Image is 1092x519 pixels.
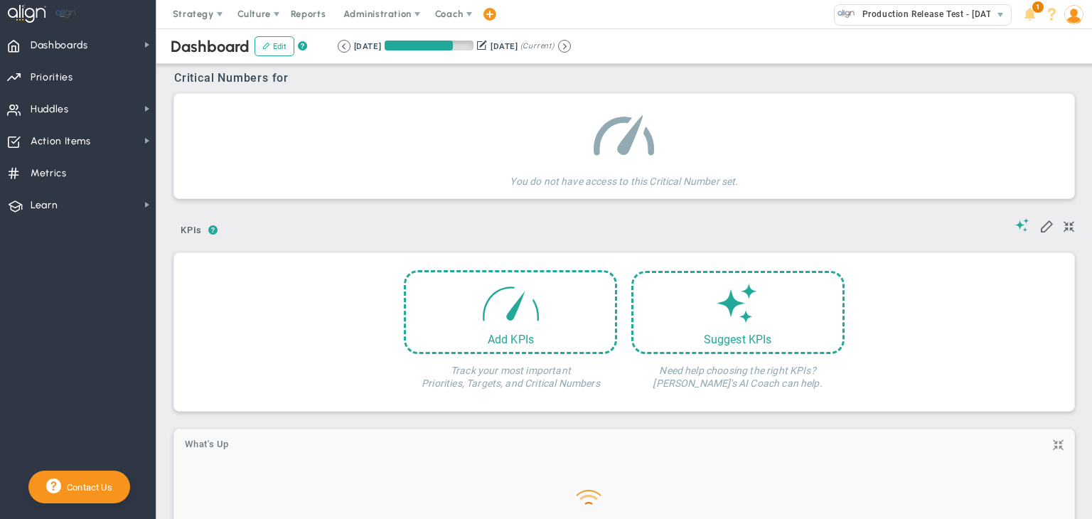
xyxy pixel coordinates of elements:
button: KPIs [174,219,208,244]
span: Culture [237,9,271,19]
div: Add KPIs [406,333,615,346]
img: 33466.Company.photo [837,5,855,23]
span: Dashboard [171,37,250,56]
span: Production Release Test - [DATE] (Sandbox) [855,5,1046,23]
span: Learn [31,191,58,220]
span: Critical Numbers for [174,71,292,85]
span: select [990,5,1011,25]
span: Edit My KPIs [1039,218,1054,232]
span: Metrics [31,159,67,188]
span: Coach [435,9,464,19]
div: Period Progress: 77% Day 70 of 90 with 20 remaining. [385,41,473,50]
span: Contact Us [61,482,112,493]
button: Go to previous period [338,40,350,53]
span: Huddles [31,95,69,124]
span: Priorities [31,63,73,92]
div: Suggest KPIs [633,333,842,346]
span: (Current) [520,40,555,53]
span: Action Items [31,127,91,156]
span: Suggestions (AI Feature) [1015,218,1029,232]
span: 1 [1032,1,1044,13]
h4: Need help choosing the right KPIs? [PERSON_NAME]'s AI Coach can help. [631,354,845,390]
span: Strategy [173,9,214,19]
div: [DATE] [491,40,518,53]
button: Go to next period [558,40,571,53]
h4: You do not have access to this Critical Number set. [510,165,738,188]
div: [DATE] [354,40,381,53]
span: Administration [343,9,411,19]
span: KPIs [174,219,208,242]
img: 208890.Person.photo [1064,5,1083,24]
span: Dashboards [31,31,88,60]
button: Edit [255,36,294,56]
h4: Track your most important Priorities, Targets, and Critical Numbers [404,354,617,390]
